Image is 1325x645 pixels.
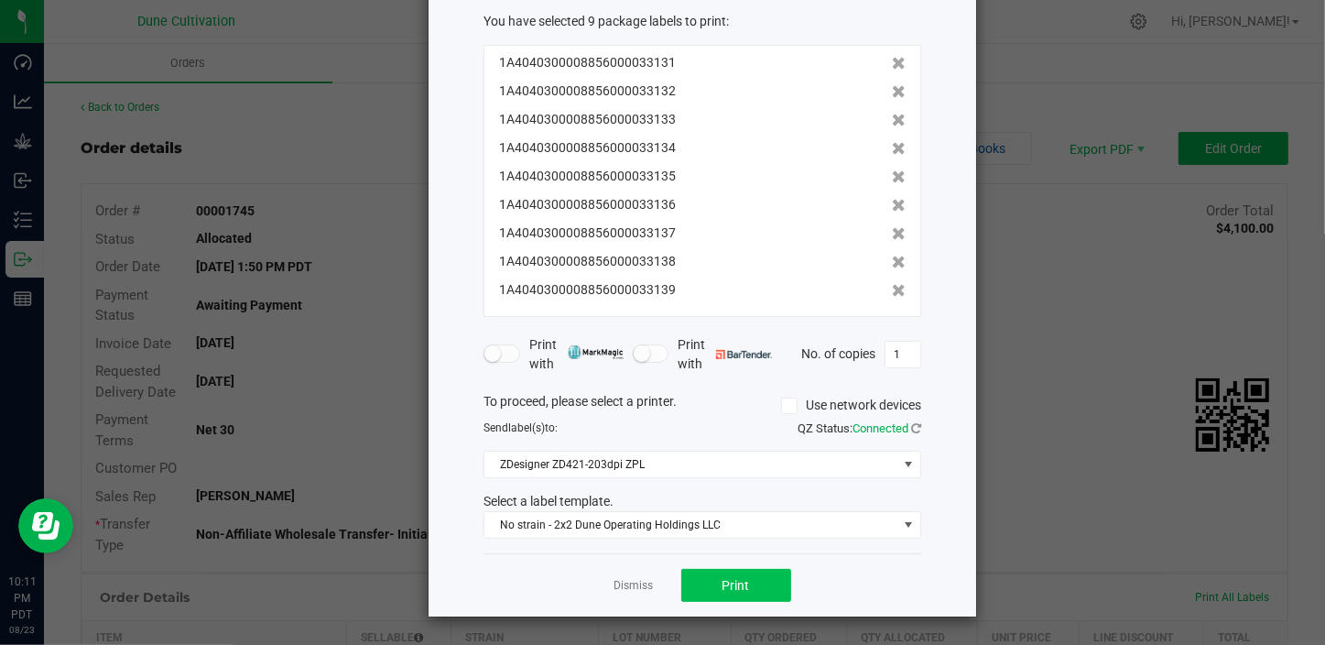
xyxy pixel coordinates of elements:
div: To proceed, please select a printer. [470,392,935,420]
span: You have selected 9 package labels to print [483,14,726,28]
div: : [483,12,921,31]
span: 1A4040300008856000033132 [499,82,676,101]
span: 1A4040300008856000033134 [499,138,676,158]
span: 1A4040300008856000033137 [499,224,676,243]
label: Use network devices [781,396,921,415]
span: Print with [529,335,624,374]
iframe: Resource center [18,498,73,553]
img: mark_magic_cybra.png [568,345,624,359]
span: QZ Status: [798,421,921,435]
span: Connected [853,421,908,435]
span: 1A4040300008856000033131 [499,53,676,72]
span: Send to: [483,421,558,434]
span: No strain - 2x2 Dune Operating Holdings LLC [484,512,897,538]
span: 1A4040300008856000033133 [499,110,676,129]
div: Select a label template. [470,492,935,511]
a: Dismiss [614,578,654,594]
span: 1A4040300008856000033136 [499,195,676,214]
span: No. of copies [801,345,875,360]
img: bartender.png [716,350,772,359]
span: 1A4040300008856000033139 [499,280,676,300]
span: 1A4040300008856000033138 [499,252,676,271]
span: 1A4040300008856000033135 [499,167,676,186]
button: Print [681,569,791,602]
span: label(s) [508,421,545,434]
span: Print [722,578,750,593]
span: Print with [678,335,772,374]
span: ZDesigner ZD421-203dpi ZPL [484,452,897,477]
